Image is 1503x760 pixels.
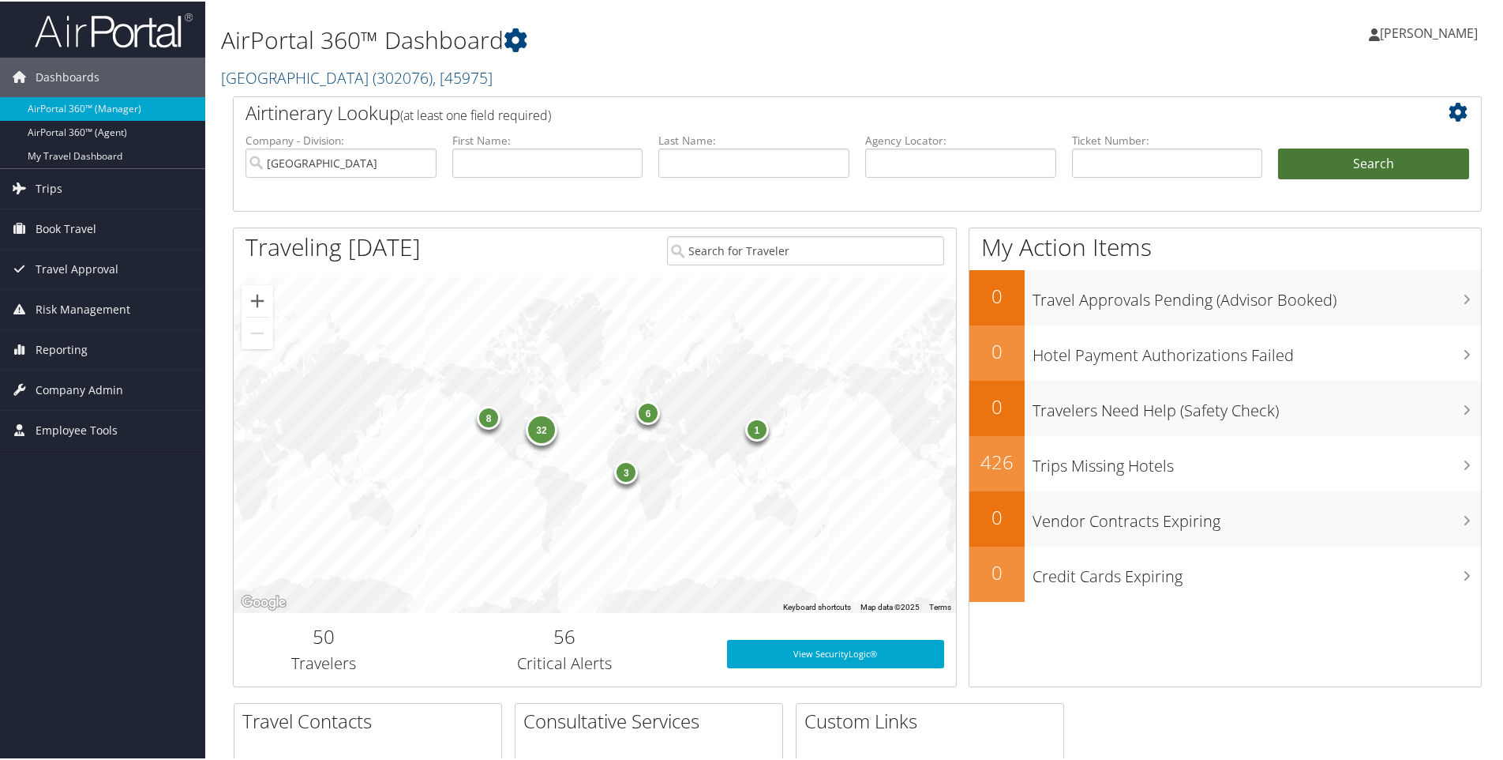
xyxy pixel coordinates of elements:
[242,316,273,348] button: Zoom out
[452,131,643,147] label: First Name:
[221,22,1070,55] h1: AirPortal 360™ Dashboard
[1278,147,1469,179] button: Search
[865,131,1056,147] label: Agency Locator:
[969,269,1481,324] a: 0Travel Approvals Pending (Advisor Booked)
[238,591,290,611] img: Google
[615,459,639,483] div: 3
[1033,446,1481,476] h3: Trips Missing Hotels
[969,281,1025,308] h2: 0
[969,490,1481,545] a: 0Vendor Contracts Expiring
[36,167,62,207] span: Trips
[969,435,1481,490] a: 426Trips Missing Hotels
[36,248,118,288] span: Travel Approval
[658,131,849,147] label: Last Name:
[36,208,96,247] span: Book Travel
[36,409,118,449] span: Employee Tools
[400,105,551,122] span: (at least one field required)
[526,412,557,444] div: 32
[969,502,1025,529] h2: 0
[477,404,500,428] div: 8
[636,400,660,423] div: 6
[242,706,501,733] h2: Travel Contacts
[727,638,944,667] a: View SecurityLogic®
[246,229,421,262] h1: Traveling [DATE]
[969,558,1025,585] h2: 0
[36,369,123,408] span: Company Admin
[246,98,1365,125] h2: Airtinerary Lookup
[783,600,851,611] button: Keyboard shortcuts
[969,229,1481,262] h1: My Action Items
[36,329,88,368] span: Reporting
[969,447,1025,474] h2: 426
[242,284,273,315] button: Zoom in
[426,651,703,673] h3: Critical Alerts
[969,379,1481,435] a: 0Travelers Need Help (Safety Check)
[246,131,437,147] label: Company - Division:
[745,416,769,439] div: 1
[1033,390,1481,420] h3: Travelers Need Help (Safety Check)
[35,10,193,47] img: airportal-logo.png
[969,324,1481,379] a: 0Hotel Payment Authorizations Failed
[221,66,493,87] a: [GEOGRAPHIC_DATA]
[373,66,433,87] span: ( 302076 )
[1072,131,1263,147] label: Ticket Number:
[426,622,703,649] h2: 56
[1033,556,1481,586] h3: Credit Cards Expiring
[969,545,1481,600] a: 0Credit Cards Expiring
[36,288,130,328] span: Risk Management
[523,706,782,733] h2: Consultative Services
[929,601,951,610] a: Terms (opens in new tab)
[246,622,403,649] h2: 50
[1033,501,1481,531] h3: Vendor Contracts Expiring
[860,601,920,610] span: Map data ©2025
[1033,335,1481,365] h3: Hotel Payment Authorizations Failed
[238,591,290,611] a: Open this area in Google Maps (opens a new window)
[1369,8,1494,55] a: [PERSON_NAME]
[969,392,1025,419] h2: 0
[969,337,1025,363] h2: 0
[667,235,944,264] input: Search for Traveler
[1380,23,1478,40] span: [PERSON_NAME]
[433,66,493,87] span: , [ 45975 ]
[1033,280,1481,310] h3: Travel Approvals Pending (Advisor Booked)
[804,706,1063,733] h2: Custom Links
[36,56,99,96] span: Dashboards
[246,651,403,673] h3: Travelers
